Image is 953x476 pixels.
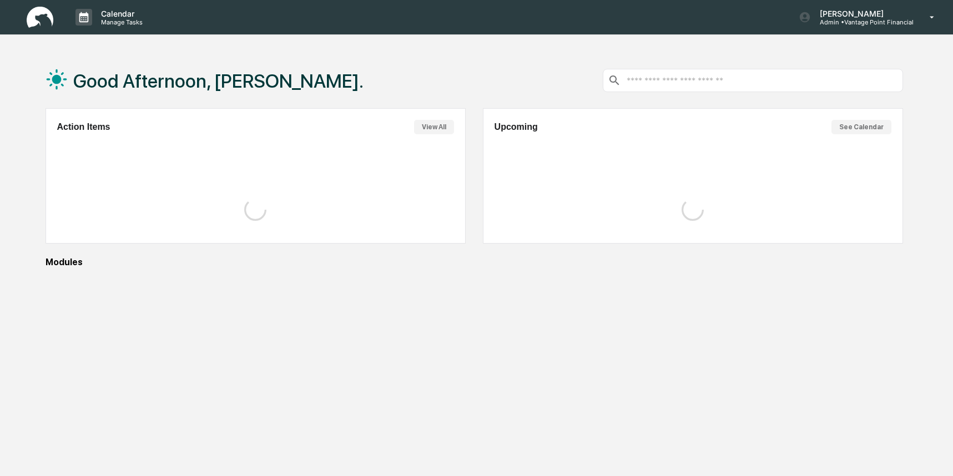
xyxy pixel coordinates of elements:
[73,70,364,92] h1: Good Afternoon, [PERSON_NAME].
[495,122,538,132] h2: Upcoming
[92,18,148,26] p: Manage Tasks
[46,257,903,267] div: Modules
[57,122,110,132] h2: Action Items
[414,120,454,134] button: View All
[92,9,148,18] p: Calendar
[831,120,891,134] button: See Calendar
[811,9,914,18] p: [PERSON_NAME]
[811,18,914,26] p: Admin • Vantage Point Financial
[27,7,53,28] img: logo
